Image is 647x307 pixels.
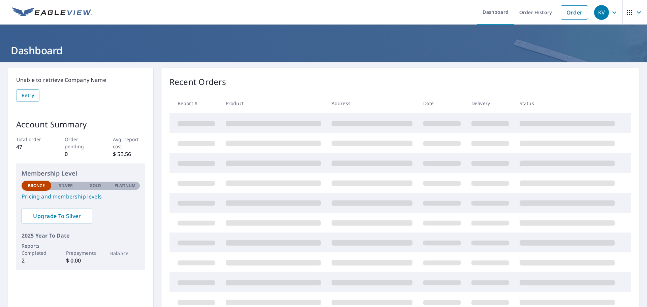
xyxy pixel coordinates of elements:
[418,93,466,113] th: Date
[8,43,639,57] h1: Dashboard
[22,192,140,201] a: Pricing and membership levels
[66,249,96,256] p: Prepayments
[514,93,620,113] th: Status
[113,150,145,158] p: $ 53.56
[28,183,45,189] p: Bronze
[326,93,418,113] th: Address
[22,232,140,240] p: 2025 Year To Date
[16,118,145,130] p: Account Summary
[110,250,140,257] p: Balance
[115,183,136,189] p: Platinum
[22,242,51,256] p: Reports Completed
[66,256,96,265] p: $ 0.00
[561,5,588,20] a: Order
[466,93,514,113] th: Delivery
[170,76,226,88] p: Recent Orders
[65,136,97,150] p: Order pending
[113,136,145,150] p: Avg. report cost
[16,76,145,84] p: Unable to retrieve Company Name
[22,209,92,223] a: Upgrade To Silver
[65,150,97,158] p: 0
[22,256,51,265] p: 2
[27,212,87,220] span: Upgrade To Silver
[90,183,101,189] p: Gold
[594,5,609,20] div: KV
[22,91,34,100] span: Retry
[12,7,92,18] img: EV Logo
[220,93,326,113] th: Product
[16,89,39,102] button: Retry
[16,143,49,151] p: 47
[170,93,220,113] th: Report #
[16,136,49,143] p: Total order
[22,169,140,178] p: Membership Level
[59,183,73,189] p: Silver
